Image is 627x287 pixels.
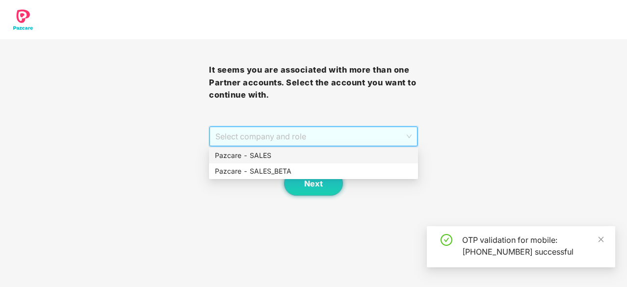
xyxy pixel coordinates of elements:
div: Pazcare - SALES_BETA [209,163,418,179]
span: Next [304,179,323,188]
span: Select company and role [215,127,412,146]
span: close [598,236,604,243]
div: Pazcare - SALES_BETA [215,166,412,177]
span: check-circle [441,234,452,246]
div: Pazcare - SALES [215,150,412,161]
div: OTP validation for mobile: [PHONE_NUMBER] successful [462,234,603,258]
h3: It seems you are associated with more than one Partner accounts. Select the account you want to c... [209,64,418,102]
div: Pazcare - SALES [209,148,418,163]
button: Next [284,171,343,196]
